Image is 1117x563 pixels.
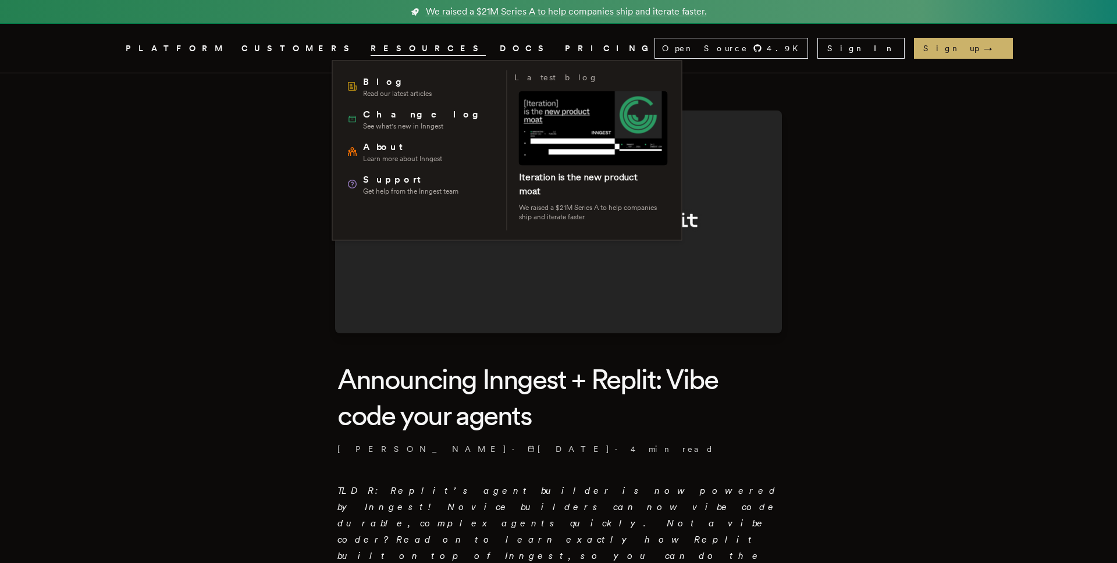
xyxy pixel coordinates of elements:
[337,443,507,455] a: [PERSON_NAME]
[519,172,638,197] a: Iteration is the new product moat
[93,24,1024,73] nav: Global
[342,103,500,136] a: ChangelogSee what's new in Inngest
[426,5,707,19] span: We raised a $21M Series A to help companies ship and iterate faster.
[342,70,500,103] a: BlogRead our latest articles
[126,41,227,56] button: PLATFORM
[371,41,486,56] button: RESOURCES
[767,42,805,54] span: 4.9 K
[662,42,748,54] span: Open Source
[984,42,1004,54] span: →
[363,173,458,187] span: Support
[363,89,432,98] span: Read our latest articles
[337,361,780,434] h1: Announcing Inngest + Replit: Vibe code your agents
[342,168,500,201] a: SupportGet help from the Inngest team
[817,38,905,59] a: Sign In
[514,70,598,84] h3: Latest blog
[363,108,487,122] span: Changelog
[631,443,714,455] span: 4 min read
[363,187,458,196] span: Get help from the Inngest team
[363,154,442,163] span: Learn more about Inngest
[363,122,487,131] span: See what's new in Inngest
[363,140,442,154] span: About
[342,136,500,168] a: AboutLearn more about Inngest
[500,41,551,56] a: DOCS
[565,41,654,56] a: PRICING
[914,38,1013,59] a: Sign up
[241,41,357,56] a: CUSTOMERS
[363,75,432,89] span: Blog
[528,443,610,455] span: [DATE]
[337,443,780,455] p: · ·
